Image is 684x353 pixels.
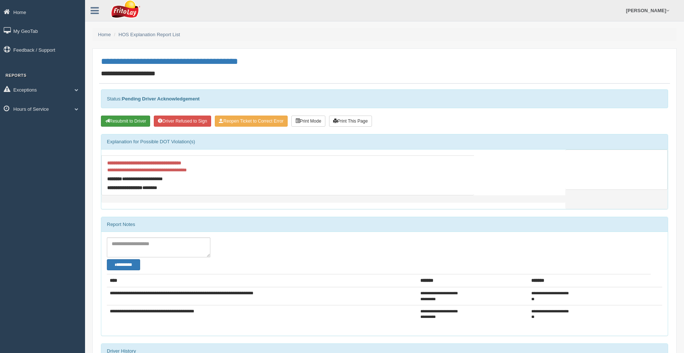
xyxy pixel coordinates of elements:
[291,116,325,127] button: Print Mode
[122,96,199,102] strong: Pending Driver Acknowledgement
[101,134,668,149] div: Explanation for Possible DOT Violation(s)
[154,116,211,127] button: Driver Refused to Sign
[215,116,288,127] button: Reopen Ticket
[101,217,668,232] div: Report Notes
[101,116,150,127] button: Resubmit To Driver
[98,32,111,37] a: Home
[119,32,180,37] a: HOS Explanation Report List
[329,116,372,127] button: Print This Page
[101,89,668,108] div: Status:
[107,259,140,270] button: Change Filter Options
